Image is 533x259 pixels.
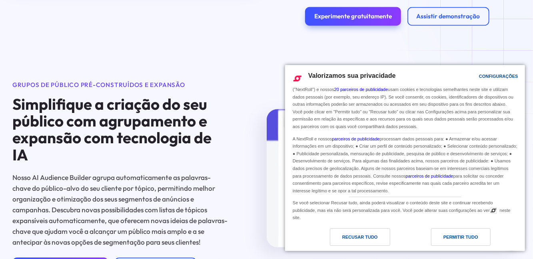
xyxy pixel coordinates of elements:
[305,7,401,25] a: Experimente gratuitamente
[308,72,396,79] font: Valorizamos sua privacidade
[334,87,388,92] a: 20 parceiros de publicidade
[332,136,379,141] a: parceiros de publicidade
[293,87,334,92] font: ("NextRoll") e nossos
[405,228,520,250] a: Permitir Tudo
[314,12,392,20] font: Experimente gratuitamente
[293,87,513,129] font: usam cookies e tecnologias semelhantes neste site e utilizam dados pessoais (por exemplo, seu end...
[293,174,504,193] font: para solicitar ou conceder consentimento para parceiros específicos, revise especificamente nas q...
[406,174,453,178] a: parceiros de publicidade
[465,70,484,85] a: Configurações
[12,173,228,247] font: Nosso AI Audience Builder agrupa automaticamente as palavras-chave do público-alvo do seu cliente...
[479,74,518,79] font: Configurações
[290,228,405,250] a: Recusar tudo
[443,235,478,239] font: Permitir Tudo
[293,136,332,141] font: A NextRoll e nossos
[417,12,480,20] font: Assistir demonstração
[342,235,378,239] font: Recusar tudo
[293,200,493,213] font: Se você selecionar Recusar tudo, ainda poderá visualizar o conteúdo deste site e continuar recebe...
[407,7,489,25] a: Assistir demonstração
[293,136,517,178] font: processam dados pessoais para: ● Armazenar e/ou acessar informações em um dispositivo; ● Criar um...
[12,94,212,164] font: Simplifique a criação do seu público com agrupamento e expansão com tecnologia de IA
[12,81,185,89] font: GRUPOS DE PÚBLICO PRÉ-CONSTRUÍDOS E EXPANSÃO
